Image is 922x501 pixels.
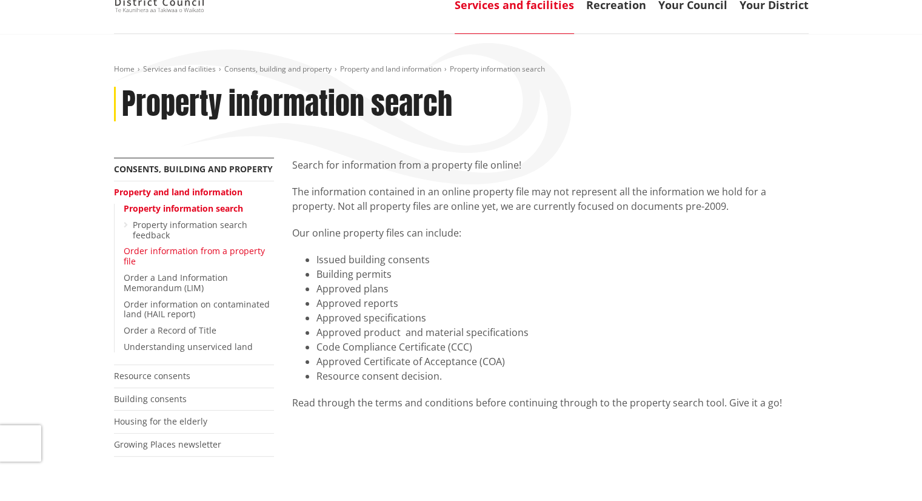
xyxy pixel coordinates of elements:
[124,341,253,352] a: Understanding unserviced land
[316,369,809,383] li: Resource consent decision.
[133,219,247,241] a: Property information search feedback
[866,450,910,494] iframe: Messenger Launcher
[292,184,809,214] p: The information contained in an online property file may not represent all the information we hol...
[340,64,441,74] a: Property and land information
[114,439,221,450] a: Growing Places newsletter
[114,415,207,427] a: Housing for the elderly
[316,296,809,311] li: Approved reports
[124,298,270,320] a: Order information on contaminated land (HAIL report)
[114,64,135,74] a: Home
[114,163,273,175] a: Consents, building and property
[122,87,452,122] h1: Property information search
[316,281,809,296] li: Approved plans
[316,311,809,325] li: Approved specifications
[292,395,809,410] div: Read through the terms and conditions before continuing through to the property search tool. Give...
[292,158,809,172] p: Search for information from a property file online!
[316,252,809,267] li: Issued building consents
[316,354,809,369] li: Approved Certificate of Acceptance (COA)
[114,370,190,382] a: Resource consents
[143,64,216,74] a: Services and facilities
[124,272,228,294] a: Order a Land Information Memorandum (LIM)
[316,325,809,340] li: Approved product and material specifications
[292,226,461,240] span: Our online property files can include:
[224,64,332,74] a: Consents, building and property
[316,267,809,281] li: Building permits
[316,340,809,354] li: Code Compliance Certificate (CCC)
[124,203,243,214] a: Property information search
[124,324,216,336] a: Order a Record of Title
[124,245,265,267] a: Order information from a property file
[450,64,545,74] span: Property information search
[114,186,242,198] a: Property and land information
[114,64,809,75] nav: breadcrumb
[114,393,187,405] a: Building consents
